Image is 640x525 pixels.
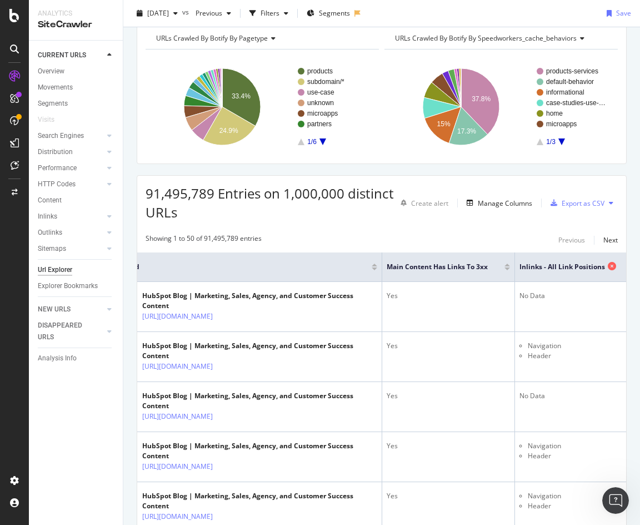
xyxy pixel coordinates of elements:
[307,78,344,86] text: subdomain/*
[546,78,594,86] text: default-behavior
[528,451,622,461] li: Header
[528,501,622,511] li: Header
[142,491,377,511] div: HubSpot Blog | Marketing, Sales, Agency, and Customer Success Content
[38,264,72,276] div: Url Explorer
[38,82,73,93] div: Movements
[38,195,62,206] div: Content
[519,291,622,301] div: No Data
[546,194,604,212] button: Export as CSV
[38,162,77,174] div: Performance
[146,58,379,155] svg: A chart.
[387,341,510,351] div: Yes
[546,110,563,117] text: home
[146,184,394,221] span: 91,495,789 Entries on 1,000,000 distinct URLs
[38,243,66,255] div: Sitemaps
[562,199,604,208] div: Export as CSV
[38,114,54,126] div: Visits
[38,66,64,77] div: Overview
[38,304,71,315] div: NEW URLS
[478,199,532,208] div: Manage Columns
[603,234,618,247] button: Next
[602,487,629,514] iframe: Intercom live chat
[387,491,510,501] div: Yes
[307,99,334,107] text: unknown
[38,353,77,364] div: Analysis Info
[387,291,510,301] div: Yes
[38,211,57,222] div: Inlinks
[38,320,104,343] a: DISAPPEARED URLS
[38,49,104,61] a: CURRENT URLS
[38,227,104,239] a: Outlinks
[38,320,94,343] div: DISAPPEARED URLS
[395,33,577,43] span: URLs Crawled By Botify By speedworkers_cache_behaviors
[191,4,236,22] button: Previous
[528,491,622,501] li: Navigation
[191,8,222,18] span: Previous
[142,411,213,422] a: [URL][DOMAIN_NAME]
[457,127,476,135] text: 17.3%
[546,138,556,146] text: 1/3
[142,461,213,472] a: [URL][DOMAIN_NAME]
[38,66,115,77] a: Overview
[38,98,115,110] a: Segments
[142,361,213,372] a: [URL][DOMAIN_NAME]
[38,146,104,158] a: Distribution
[142,511,213,522] a: [URL][DOMAIN_NAME]
[384,58,618,155] svg: A chart.
[132,4,182,22] button: [DATE]
[109,262,369,272] span: URL Card
[38,18,114,31] div: SiteCrawler
[387,441,510,451] div: Yes
[558,235,585,245] div: Previous
[319,8,350,18] span: Segments
[528,441,622,451] li: Navigation
[38,211,104,222] a: Inlinks
[616,8,631,18] div: Save
[519,391,622,401] div: No Data
[219,127,238,135] text: 24.9%
[546,88,584,96] text: informational
[142,391,377,411] div: HubSpot Blog | Marketing, Sales, Agency, and Customer Success Content
[38,304,104,315] a: NEW URLS
[38,130,84,142] div: Search Engines
[38,82,115,93] a: Movements
[38,98,68,110] div: Segments
[387,391,510,401] div: Yes
[307,67,333,75] text: products
[245,4,293,22] button: Filters
[142,441,377,461] div: HubSpot Blog | Marketing, Sales, Agency, and Customer Success Content
[38,280,115,292] a: Explorer Bookmarks
[38,264,115,276] a: Url Explorer
[38,195,115,206] a: Content
[154,29,369,47] h4: URLs Crawled By Botify By pagetype
[558,234,585,247] button: Previous
[393,29,608,47] h4: URLs Crawled By Botify By speedworkers_cache_behaviors
[261,8,279,18] div: Filters
[147,8,169,18] span: 2025 Sep. 16th
[302,4,354,22] button: Segments
[38,130,104,142] a: Search Engines
[142,311,213,322] a: [URL][DOMAIN_NAME]
[38,9,114,18] div: Analytics
[38,114,66,126] a: Visits
[546,99,606,107] text: case-studies-use-…
[38,146,73,158] div: Distribution
[472,95,491,103] text: 37.8%
[602,4,631,22] button: Save
[142,291,377,311] div: HubSpot Blog | Marketing, Sales, Agency, and Customer Success Content
[528,341,622,351] li: Navigation
[307,120,332,128] text: partners
[38,179,76,190] div: HTTP Codes
[38,49,86,61] div: CURRENT URLS
[411,199,448,208] div: Create alert
[156,33,268,43] span: URLs Crawled By Botify By pagetype
[307,88,334,96] text: use-case
[546,120,577,128] text: microapps
[307,110,338,117] text: microapps
[146,234,262,247] div: Showing 1 to 50 of 91,495,789 entries
[528,351,622,361] li: Header
[182,7,191,17] span: vs
[38,227,62,239] div: Outlinks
